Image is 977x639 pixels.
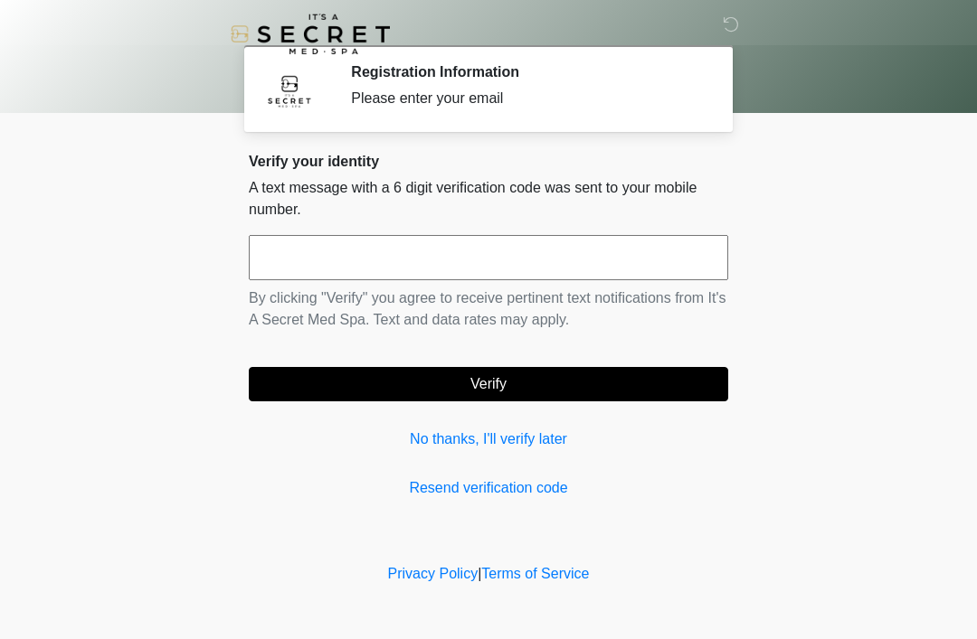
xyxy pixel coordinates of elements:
[249,428,728,450] a: No thanks, I'll verify later
[249,477,728,499] a: Resend verification code
[249,153,728,170] h2: Verify your identity
[388,566,479,581] a: Privacy Policy
[351,88,701,109] div: Please enter your email
[249,177,728,221] p: A text message with a 6 digit verification code was sent to your mobile number.
[249,287,728,331] p: By clicking "Verify" you agree to receive pertinent text notifications from It's A Secret Med Spa...
[478,566,481,581] a: |
[262,63,317,117] img: Agent Avatar
[249,367,728,401] button: Verify
[351,63,701,80] h2: Registration Information
[231,14,390,54] img: It's A Secret Med Spa Logo
[481,566,589,581] a: Terms of Service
